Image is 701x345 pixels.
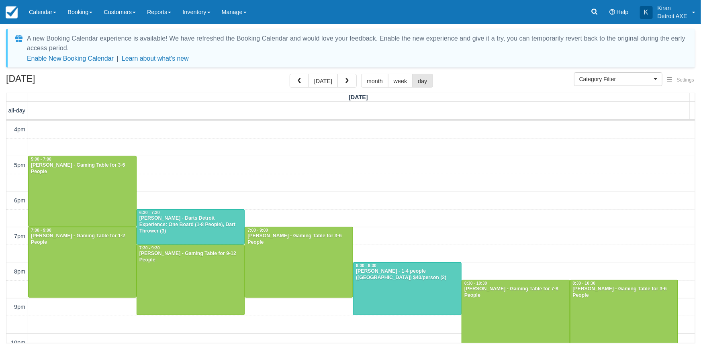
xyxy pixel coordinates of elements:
span: 8:30 - 10:30 [464,281,487,286]
span: 6pm [14,197,25,204]
div: A new Booking Calendar experience is available! We have refreshed the Booking Calendar and would ... [27,34,685,53]
div: [PERSON_NAME] - Gaming Table for 3-6 People [572,286,676,299]
span: 8pm [14,268,25,275]
h2: [DATE] [6,74,108,89]
div: K [640,6,653,19]
a: 8:00 - 9:30[PERSON_NAME] - 1-4 people ([GEOGRAPHIC_DATA]) $40/person (2) [353,262,462,315]
div: [PERSON_NAME] - Gaming Table for 1-2 People [31,233,134,246]
p: Kiran [658,4,687,12]
span: 9pm [14,304,25,310]
a: 6:30 - 7:30[PERSON_NAME] - Darts Detroit Experience: One Board (1-8 People), Dart Thrower (3) [137,209,245,245]
p: Detroit AXE [658,12,687,20]
span: 7:30 - 9:30 [139,246,160,250]
span: Category Filter [579,75,652,83]
a: 7:00 - 9:00[PERSON_NAME] - Gaming Table for 3-6 People [245,227,353,298]
i: Help [609,9,615,15]
button: week [388,74,413,88]
button: Enable New Booking Calendar [27,55,114,63]
span: 5pm [14,162,25,168]
div: [PERSON_NAME] - Gaming Table for 3-6 People [247,233,351,246]
button: Settings [662,74,699,86]
span: 8:00 - 9:30 [356,263,376,268]
a: Learn about what's new [122,55,189,62]
span: 7:00 - 9:00 [247,228,268,233]
div: [PERSON_NAME] - Gaming Table for 9-12 People [139,251,243,263]
a: 7:00 - 9:00[PERSON_NAME] - Gaming Table for 1-2 People [28,227,137,298]
span: Settings [677,77,694,83]
span: 6:30 - 7:30 [139,210,160,215]
span: Help [617,9,629,15]
span: 7:00 - 9:00 [31,228,51,233]
img: checkfront-main-nav-mini-logo.png [6,6,18,18]
div: [PERSON_NAME] - Gaming Table for 3-6 People [31,162,134,175]
div: [PERSON_NAME] - Darts Detroit Experience: One Board (1-8 People), Dart Thrower (3) [139,215,243,235]
span: 5:00 - 7:00 [31,157,51,161]
span: [DATE] [349,94,368,100]
a: 5:00 - 7:00[PERSON_NAME] - Gaming Table for 3-6 People [28,156,137,227]
span: 4pm [14,126,25,133]
button: day [412,74,433,88]
span: 8:30 - 10:30 [573,281,596,286]
span: all-day [8,107,25,114]
a: 7:30 - 9:30[PERSON_NAME] - Gaming Table for 9-12 People [137,245,245,315]
div: [PERSON_NAME] - 1-4 people ([GEOGRAPHIC_DATA]) $40/person (2) [356,268,459,281]
button: Category Filter [574,72,662,86]
button: [DATE] [309,74,338,88]
div: [PERSON_NAME] - Gaming Table for 7-8 People [464,286,568,299]
span: 7pm [14,233,25,239]
span: | [117,55,119,62]
button: month [361,74,388,88]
